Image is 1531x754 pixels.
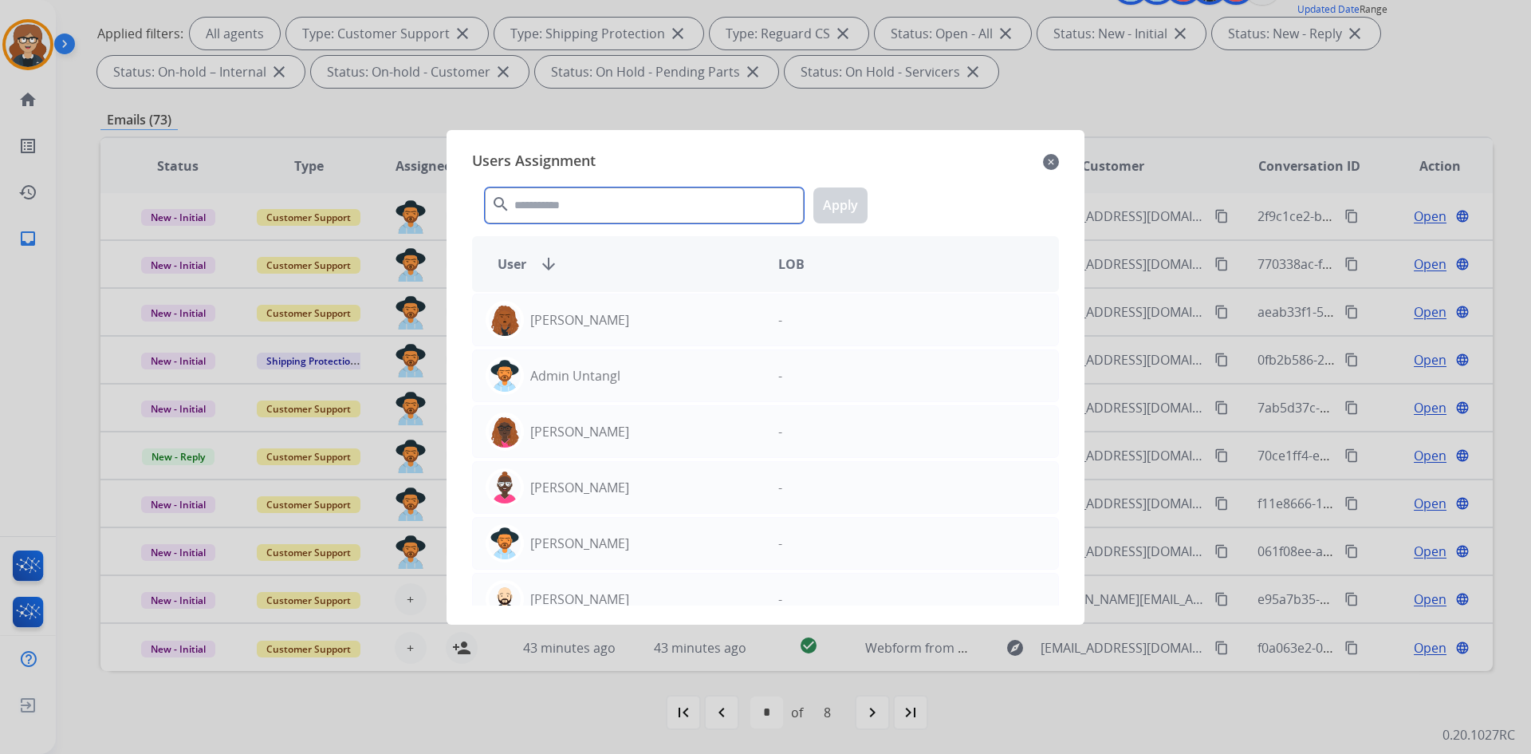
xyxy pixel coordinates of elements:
p: - [778,534,782,553]
span: Users Assignment [472,149,596,175]
p: [PERSON_NAME] [530,590,629,609]
p: - [778,478,782,497]
p: - [778,366,782,385]
div: User [485,255,765,274]
mat-icon: close [1043,152,1059,172]
p: [PERSON_NAME] [530,422,629,441]
button: Apply [813,188,868,223]
p: - [778,310,782,330]
mat-icon: arrow_downward [539,255,558,274]
p: - [778,590,782,609]
p: - [778,422,782,441]
p: [PERSON_NAME] [530,478,629,497]
span: LOB [778,255,805,274]
p: [PERSON_NAME] [530,534,629,553]
mat-icon: search [491,195,510,214]
p: Admin Untangl [530,366,620,385]
p: [PERSON_NAME] [530,310,629,330]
